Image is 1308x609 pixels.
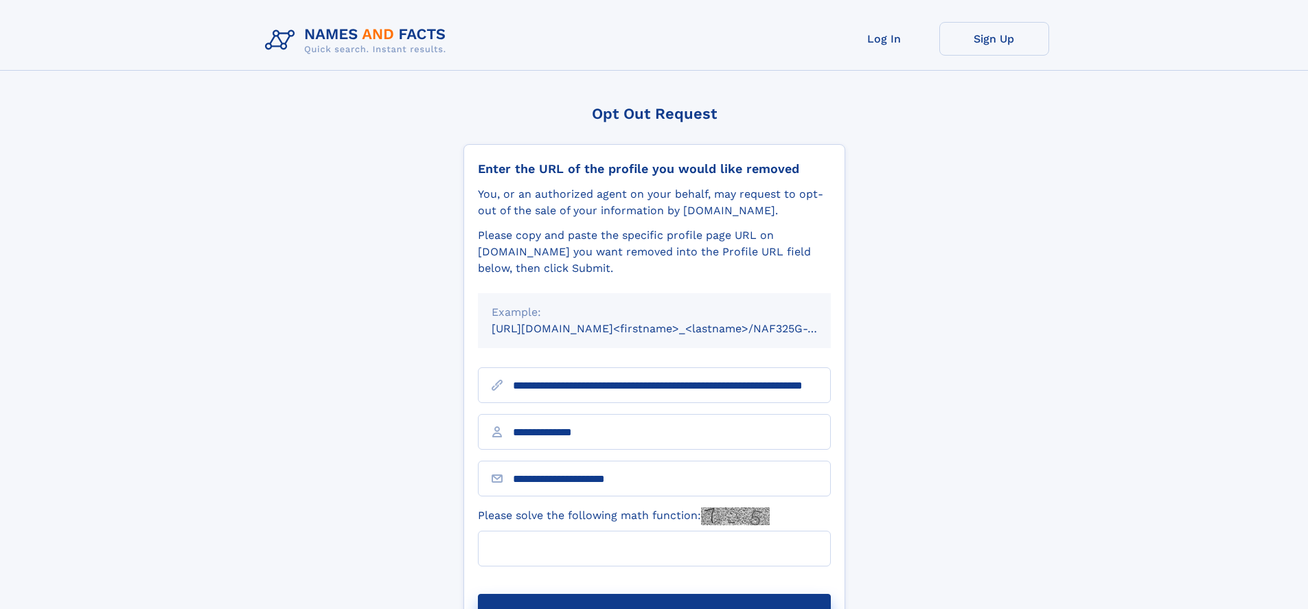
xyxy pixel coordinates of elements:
div: Enter the URL of the profile you would like removed [478,161,831,176]
small: [URL][DOMAIN_NAME]<firstname>_<lastname>/NAF325G-xxxxxxxx [492,322,857,335]
div: Please copy and paste the specific profile page URL on [DOMAIN_NAME] you want removed into the Pr... [478,227,831,277]
a: Sign Up [939,22,1049,56]
div: Opt Out Request [463,105,845,122]
div: Example: [492,304,817,321]
a: Log In [829,22,939,56]
label: Please solve the following math function: [478,507,770,525]
div: You, or an authorized agent on your behalf, may request to opt-out of the sale of your informatio... [478,186,831,219]
img: Logo Names and Facts [260,22,457,59]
